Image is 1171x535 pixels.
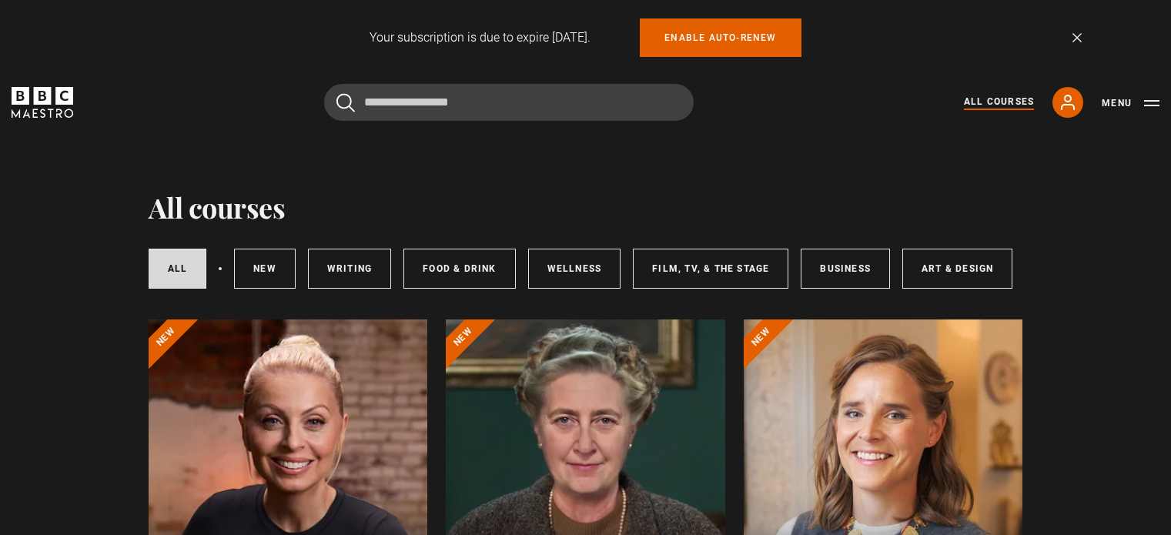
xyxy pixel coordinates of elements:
[1102,95,1159,111] button: Toggle navigation
[149,249,207,289] a: All
[12,87,73,118] svg: BBC Maestro
[902,249,1012,289] a: Art & Design
[964,95,1034,110] a: All Courses
[801,249,890,289] a: Business
[324,84,694,121] input: Search
[308,249,391,289] a: Writing
[528,249,621,289] a: Wellness
[234,249,296,289] a: New
[403,249,515,289] a: Food & Drink
[370,28,591,47] p: Your subscription is due to expire [DATE].
[149,191,286,223] h1: All courses
[336,93,355,112] button: Submit the search query
[640,18,801,57] a: Enable auto-renew
[633,249,788,289] a: Film, TV, & The Stage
